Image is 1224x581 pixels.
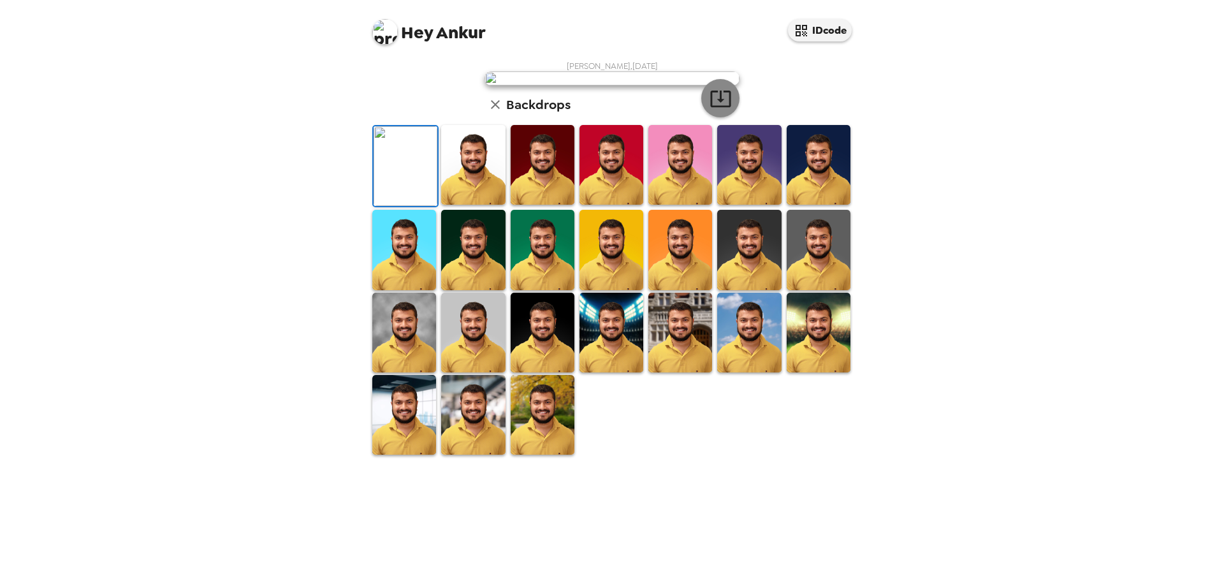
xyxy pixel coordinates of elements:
[374,126,437,206] img: Original
[401,21,433,44] span: Hey
[372,19,398,45] img: profile pic
[484,71,739,85] img: user
[788,19,852,41] button: IDcode
[372,13,486,41] span: Ankur
[506,94,571,115] h6: Backdrops
[567,61,658,71] span: [PERSON_NAME] , [DATE]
